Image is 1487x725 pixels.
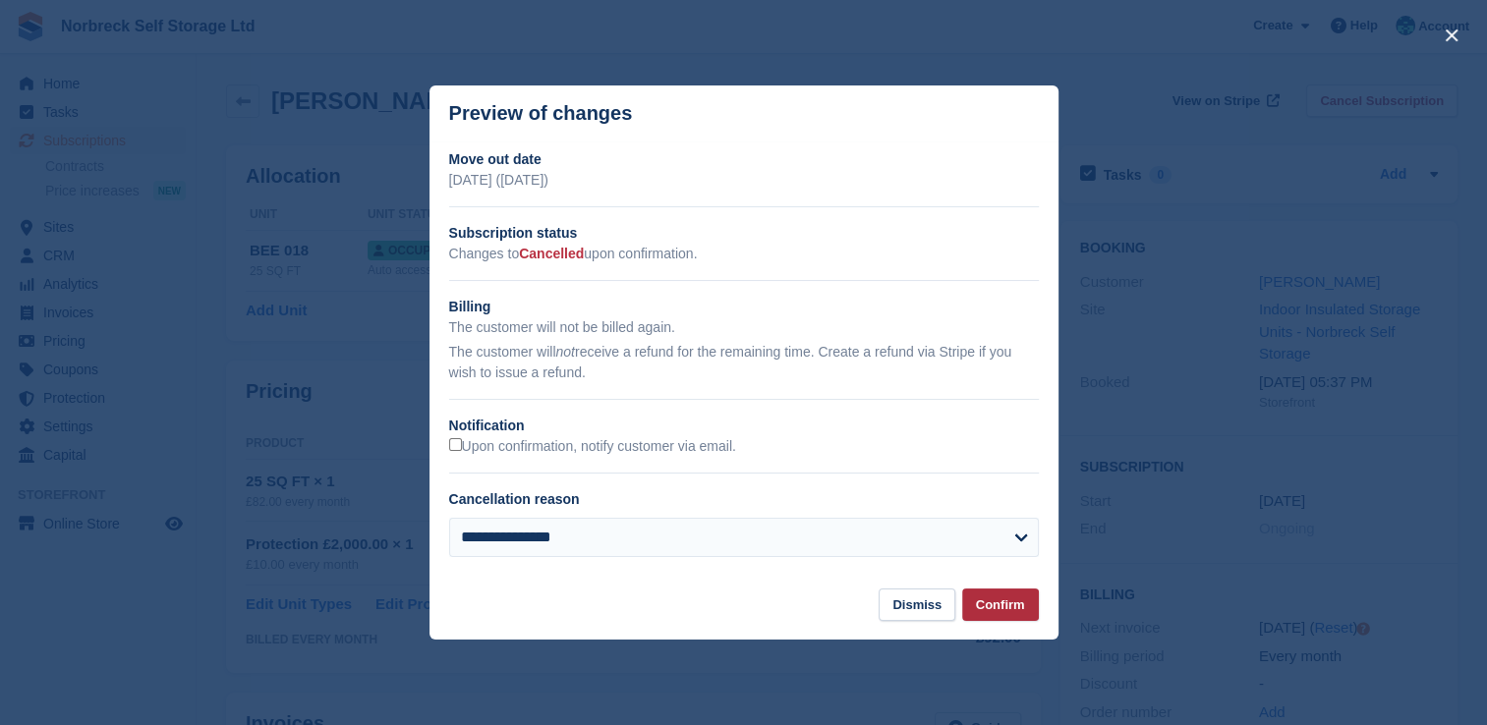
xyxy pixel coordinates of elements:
[449,491,580,507] label: Cancellation reason
[449,438,462,451] input: Upon confirmation, notify customer via email.
[449,223,1039,244] h2: Subscription status
[449,297,1039,317] h2: Billing
[449,244,1039,264] p: Changes to upon confirmation.
[449,438,736,456] label: Upon confirmation, notify customer via email.
[555,344,574,360] em: not
[449,149,1039,170] h2: Move out date
[449,170,1039,191] p: [DATE] ([DATE])
[449,317,1039,338] p: The customer will not be billed again.
[879,588,955,621] button: Dismiss
[962,588,1039,621] button: Confirm
[519,246,584,261] span: Cancelled
[449,416,1039,436] h2: Notification
[1436,20,1467,51] button: close
[449,102,633,125] p: Preview of changes
[449,342,1039,383] p: The customer will receive a refund for the remaining time. Create a refund via Stripe if you wish...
